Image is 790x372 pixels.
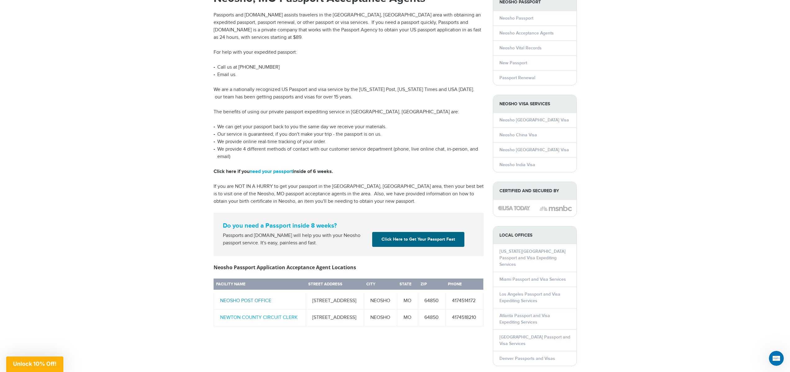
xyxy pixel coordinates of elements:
li: Email us. [214,71,484,79]
a: New Passport [499,60,527,66]
p: For help with your expedited passport: [214,49,484,56]
p: The benefits of using our private passport expediting service in [GEOGRAPHIC_DATA], [GEOGRAPHIC_D... [214,108,484,116]
th: City [364,279,397,291]
th: Phone [445,279,483,291]
a: [US_STATE][GEOGRAPHIC_DATA] Passport and Visa Expediting Services [499,249,566,267]
strong: Click here if you inside of 6 weeks. [214,169,333,175]
strong: Neosho Visa Services [493,95,576,113]
a: Neosho [GEOGRAPHIC_DATA] Visa [499,147,569,152]
a: NEOSHO POST OFFICE [220,298,271,304]
a: NEWTON COUNTY CIRCUIT CLERK [220,315,298,320]
a: Atlanta Passport and Visa Expediting Services [499,313,550,325]
td: [STREET_ADDRESS] [306,291,364,309]
a: Neosho Acceptance Agents [499,30,554,36]
strong: LOCAL OFFICES [493,226,576,244]
li: We provide 4 different methods of contact with our customer service department (phone, live onlin... [214,146,484,161]
li: Call us at [PHONE_NUMBER] [214,64,484,71]
a: Miami Passport and Visa Services [499,277,566,282]
td: [STREET_ADDRESS] [306,309,364,326]
td: 4174518210 [445,309,483,326]
td: 64850 [418,291,446,309]
img: image description [498,206,530,210]
strong: Certified and Secured by [493,182,576,200]
span: Unlock 10% Off! [13,361,56,367]
td: 64850 [418,309,446,326]
a: Denver Passports and Visas [499,356,555,361]
a: Neosho Vital Records [499,45,542,51]
a: Neosho India Visa [499,162,535,167]
div: Passports and [DOMAIN_NAME] will help you with your Neosho passport service. It's easy, painless ... [220,232,370,247]
td: NEOSHO [364,309,397,326]
a: Passport Renewal [499,75,535,80]
strong: Do you need a Passport inside 8 weeks? [223,222,474,229]
th: Street Address [306,279,364,291]
div: Unlock 10% Off! [6,356,63,372]
td: MO [397,291,418,309]
th: State [397,279,418,291]
a: Neosho China Visa [499,132,537,138]
a: Click Here to Get Your Passport Fast [372,232,464,247]
td: MO [397,309,418,326]
a: Neosho Passport [499,16,533,21]
a: [GEOGRAPHIC_DATA] Passport and Visa Services [499,334,570,346]
p: We are a nationally recognized US Passport and visa service by the [US_STATE] Post, [US_STATE] Ti... [214,86,484,101]
p: Passports and [DOMAIN_NAME] assists travelers in the [GEOGRAPHIC_DATA], [GEOGRAPHIC_DATA] area wi... [214,11,484,41]
iframe: Intercom live chat [769,351,784,366]
a: Neosho [GEOGRAPHIC_DATA] Visa [499,117,569,123]
a: Los Angeles Passport and Visa Expediting Services [499,292,560,303]
li: Our service is guaranteed; if you don't make your trip - the passport is on us. [214,131,484,138]
p: If you are NOT IN A HURRY to get your passport in the [GEOGRAPHIC_DATA], [GEOGRAPHIC_DATA] area, ... [214,183,484,205]
li: We provide online real-time tracking of your order. [214,138,484,146]
li: We can get your passport back to you the same day we receive your materials. [214,123,484,131]
a: need your passport [250,169,293,175]
img: image description [539,205,572,212]
th: Facility Name [214,279,306,291]
td: 4174514172 [445,291,483,309]
td: NEOSHO [364,291,397,309]
h3: Neosho Passport Application Acceptance Agent Locations [214,264,484,271]
th: Zip [418,279,446,291]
